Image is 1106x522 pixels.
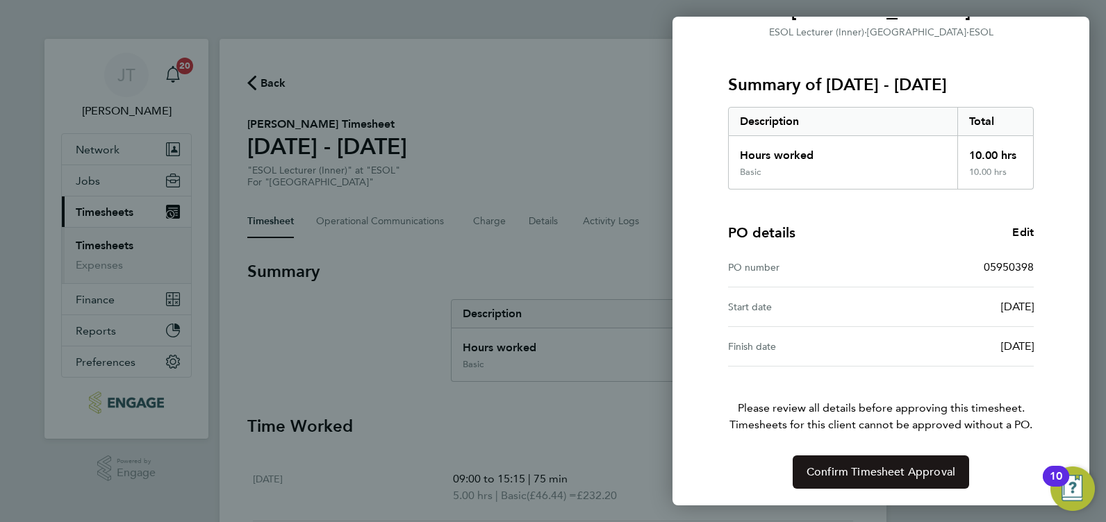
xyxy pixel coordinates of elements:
h3: Summary of [DATE] - [DATE] [728,74,1034,96]
span: [GEOGRAPHIC_DATA] [867,26,966,38]
div: Total [957,108,1034,135]
span: · [864,26,867,38]
span: 05950398 [984,260,1034,273]
span: Confirm Timesheet Approval [807,465,955,479]
div: Summary of 22 - 28 Sep 2025 [728,107,1034,190]
div: Basic [740,167,761,178]
button: Open Resource Center, 10 new notifications [1050,466,1095,511]
div: Description [729,108,957,135]
a: Edit [1012,224,1034,241]
div: [DATE] [881,298,1034,315]
p: Please review all details before approving this timesheet. [711,367,1050,433]
div: Start date [728,298,881,315]
span: ESOL Lecturer (Inner) [769,26,864,38]
span: ESOL [969,26,993,38]
h4: PO details [728,223,795,242]
span: Timesheets for this client cannot be approved without a PO. [711,416,1050,433]
div: PO number [728,259,881,276]
span: Edit [1012,226,1034,239]
div: 10.00 hrs [957,136,1034,167]
div: 10.00 hrs [957,167,1034,189]
div: 10 [1050,476,1062,494]
div: [DATE] [881,338,1034,355]
div: Hours worked [729,136,957,167]
button: Confirm Timesheet Approval [793,455,969,489]
div: Finish date [728,338,881,355]
span: · [966,26,969,38]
